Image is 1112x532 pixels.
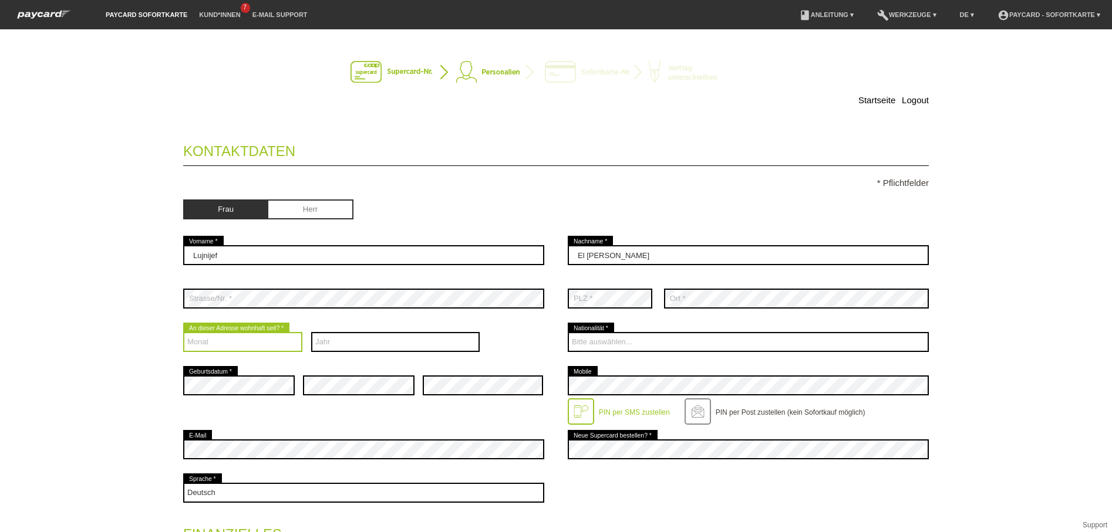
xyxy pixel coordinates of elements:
i: book [799,9,811,21]
a: account_circlepaycard - Sofortkarte ▾ [992,11,1106,18]
a: DE ▾ [954,11,980,18]
a: Startseite [858,95,895,105]
a: Support [1083,521,1107,529]
a: E-Mail Support [247,11,314,18]
label: PIN per SMS zustellen [599,408,670,416]
i: account_circle [998,9,1009,21]
a: Kund*innen [193,11,246,18]
a: bookAnleitung ▾ [793,11,860,18]
img: instantcard-v2-de-2.png [351,61,761,84]
span: 7 [241,3,250,13]
label: PIN per Post zustellen (kein Sofortkauf möglich) [716,408,865,416]
a: paycard Sofortkarte [100,11,193,18]
p: * Pflichtfelder [183,178,929,188]
legend: Kontaktdaten [183,131,929,166]
a: Logout [902,95,929,105]
i: build [877,9,889,21]
a: paycard Sofortkarte [12,13,76,22]
img: paycard Sofortkarte [12,8,76,21]
a: buildWerkzeuge ▾ [871,11,942,18]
